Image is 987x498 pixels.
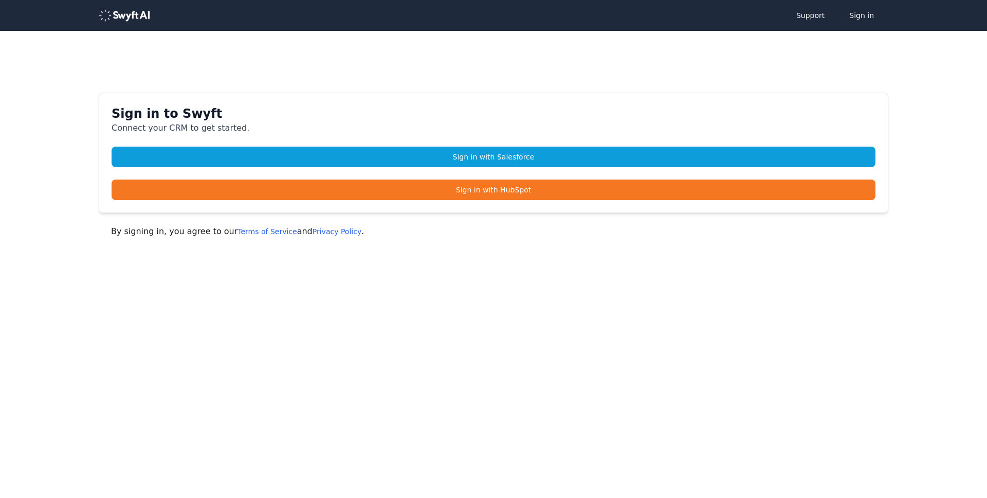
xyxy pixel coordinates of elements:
p: Connect your CRM to get started. [112,122,875,134]
a: Sign in with Salesforce [112,147,875,167]
a: Terms of Service [237,227,297,236]
h1: Sign in to Swyft [112,105,875,122]
img: logo-488353a97b7647c9773e25e94dd66c4536ad24f66c59206894594c5eb3334934.png [99,9,150,22]
a: Sign in with HubSpot [112,180,875,200]
p: By signing in, you agree to our and . [111,225,876,238]
a: Support [786,5,835,26]
button: Sign in [839,5,884,26]
a: Privacy Policy [313,227,361,236]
